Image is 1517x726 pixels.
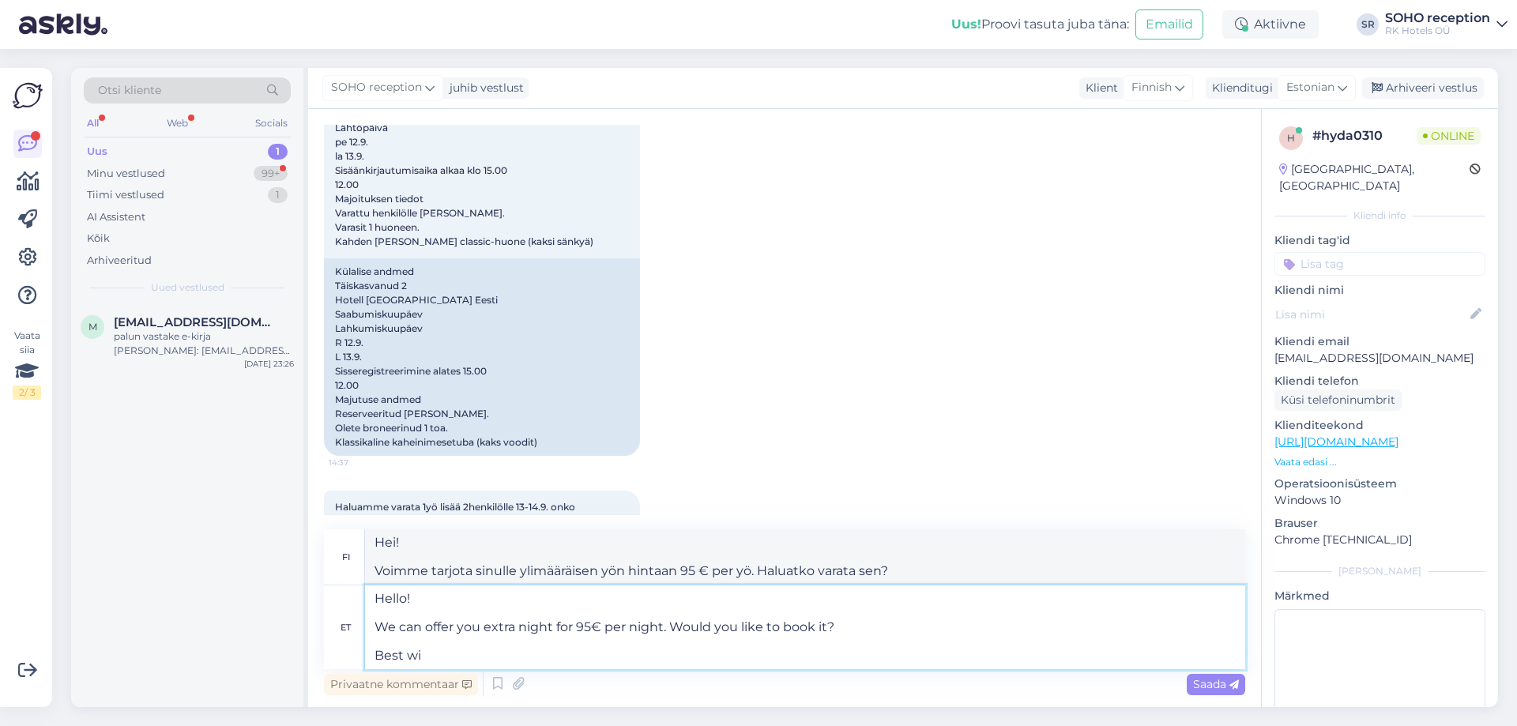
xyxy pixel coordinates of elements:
[443,80,524,96] div: juhib vestlust
[1274,564,1485,578] div: [PERSON_NAME]
[87,187,164,203] div: Tiimi vestlused
[324,258,640,456] div: Külalise andmed Täiskasvanud 2 Hotell [GEOGRAPHIC_DATA] Eesti Saabumiskuupäev Lahkumiskuupäev R 1...
[1287,132,1295,144] span: h
[87,231,110,246] div: Kõik
[951,17,981,32] b: Uus!
[1362,77,1484,99] div: Arhiveeri vestlus
[1417,127,1481,145] span: Online
[84,113,102,134] div: All
[114,329,294,358] div: palun vastake e-kirja [PERSON_NAME]: [EMAIL_ADDRESS][DOMAIN_NAME]
[1274,532,1485,548] p: Chrome [TECHNICAL_ID]
[324,674,478,695] div: Privaatne kommentaar
[342,544,350,570] div: fi
[164,113,191,134] div: Web
[1274,350,1485,367] p: [EMAIL_ADDRESS][DOMAIN_NAME]
[1275,306,1467,323] input: Lisa nimi
[1274,434,1398,449] a: [URL][DOMAIN_NAME]
[244,358,294,370] div: [DATE] 23:26
[88,321,97,333] span: m
[1274,492,1485,509] p: Windows 10
[341,614,351,641] div: et
[1274,455,1485,469] p: Vaata edasi ...
[1286,79,1334,96] span: Estonian
[87,209,145,225] div: AI Assistent
[1274,417,1485,434] p: Klienditeekond
[335,501,578,527] span: Haluamme varata 1yö lisää 2henkilölle 13-14.9. onko mahdollista ? mitä maksaa ??
[1274,373,1485,389] p: Kliendi telefon
[1312,126,1417,145] div: # hyda0310
[1135,9,1203,39] button: Emailid
[13,386,41,400] div: 2 / 3
[87,253,152,269] div: Arhiveeritud
[1222,10,1319,39] div: Aktiivne
[1357,13,1379,36] div: SR
[1385,12,1490,24] div: SOHO reception
[1385,24,1490,37] div: RK Hotels OÜ
[1274,282,1485,299] p: Kliendi nimi
[1279,161,1470,194] div: [GEOGRAPHIC_DATA], [GEOGRAPHIC_DATA]
[87,166,165,182] div: Minu vestlused
[87,144,107,160] div: Uus
[252,113,291,134] div: Socials
[1274,333,1485,350] p: Kliendi email
[329,457,388,468] span: 14:37
[268,187,288,203] div: 1
[13,329,41,400] div: Vaata siia
[151,280,224,295] span: Uued vestlused
[1274,515,1485,532] p: Brauser
[1274,252,1485,276] input: Lisa tag
[1193,677,1239,691] span: Saada
[1274,232,1485,249] p: Kliendi tag'id
[254,166,288,182] div: 99+
[1274,389,1402,411] div: Küsi telefoninumbrit
[13,81,43,111] img: Askly Logo
[1079,80,1118,96] div: Klient
[98,82,161,99] span: Otsi kliente
[1385,12,1508,37] a: SOHO receptionRK Hotels OÜ
[268,144,288,160] div: 1
[1274,476,1485,492] p: Operatsioonisüsteem
[365,529,1245,585] textarea: Hei! Voimme tarjota sinulle ylimääräisen yön hintaan 95 € per yö. Haluatko varata sen?
[951,15,1129,34] div: Proovi tasuta juba täna:
[1131,79,1172,96] span: Finnish
[365,585,1245,669] textarea: Hello! We can offer you extra night for 95€ per night. Would you like to book it? Best
[1274,588,1485,604] p: Märkmed
[331,79,422,96] span: SOHO reception
[1274,209,1485,223] div: Kliendi info
[114,315,278,329] span: mailiis.soomets@gmail.com
[1206,80,1273,96] div: Klienditugi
